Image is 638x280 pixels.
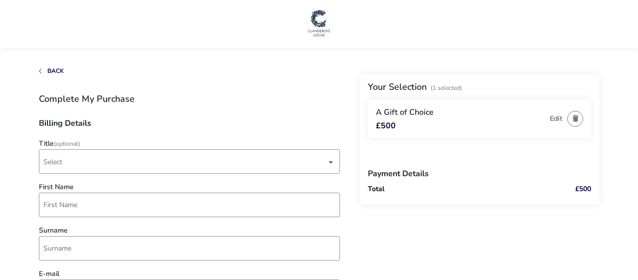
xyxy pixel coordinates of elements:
h3: Payment Details [368,162,591,186]
label: First Name [39,184,74,191]
span: £500 [376,122,396,130]
span: (Optional) [54,140,80,148]
img: Main Website [307,8,331,38]
span: Select [43,150,326,173]
span: Back [47,67,64,75]
h1: Complete My Purchase [39,94,340,103]
label: Title [39,140,80,147]
label: E-mail [39,271,59,278]
p: Total [368,186,546,193]
input: surname [39,236,340,261]
button: Edit [550,115,562,122]
p-dropdown: Title [39,157,340,167]
h3: Billing Details [39,119,340,135]
naf-get-fp-price: £500 [575,184,591,194]
span: Select [43,157,62,167]
label: Surname [39,227,68,234]
span: (1 Selected) [431,84,462,92]
button: Back [39,68,64,74]
div: dropdown trigger [328,152,333,172]
span: A Gift of Choice [376,107,434,118]
h2: Your Selection [368,81,427,93]
input: firstName [39,193,340,217]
